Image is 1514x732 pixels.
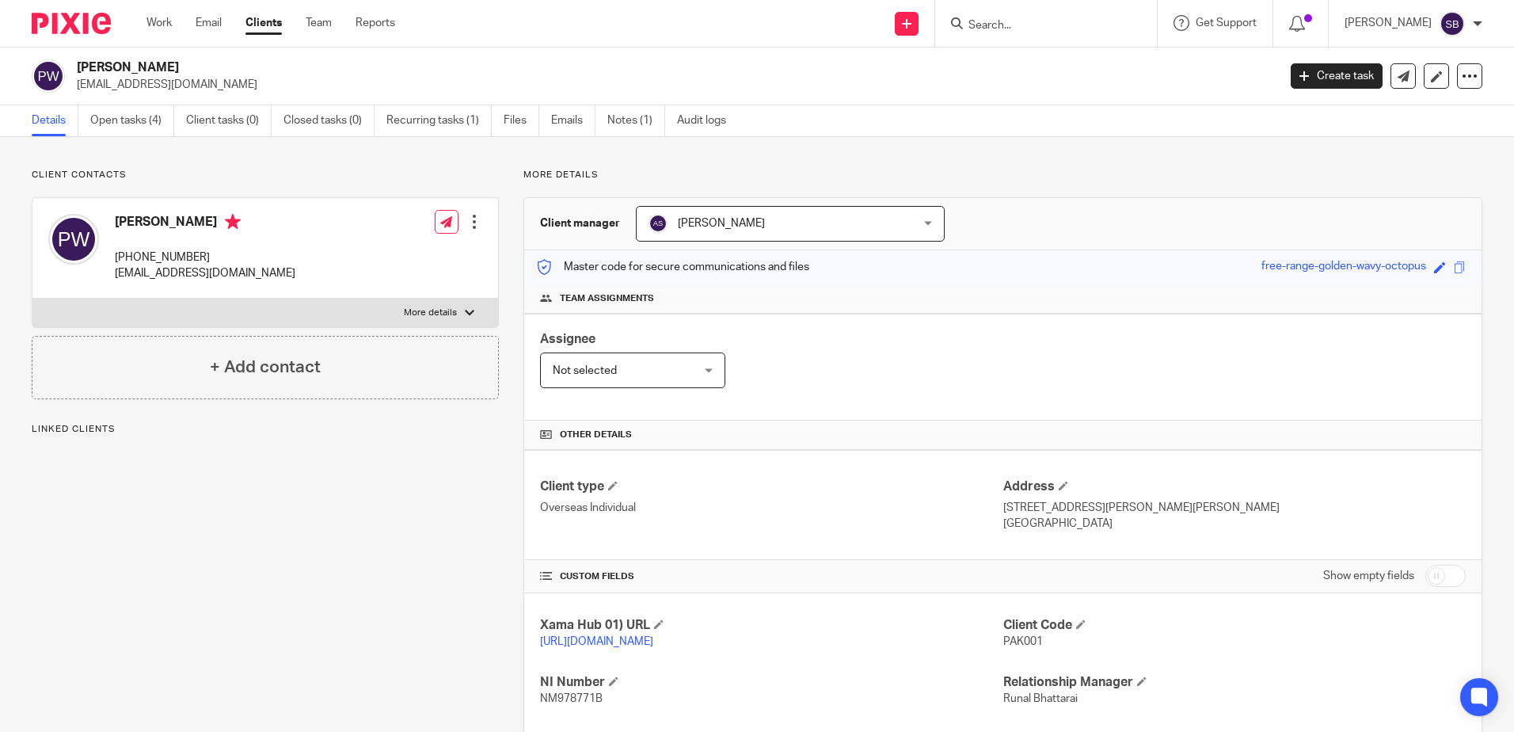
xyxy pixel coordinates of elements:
img: svg%3E [1440,11,1465,36]
h4: [PERSON_NAME] [115,214,295,234]
div: free-range-golden-wavy-octopus [1261,258,1426,276]
h4: CUSTOM FIELDS [540,570,1002,583]
h4: Client Code [1003,617,1466,634]
h4: NI Number [540,674,1002,691]
h3: Client manager [540,215,620,231]
a: Work [146,15,172,31]
a: Files [504,105,539,136]
span: Not selected [553,365,617,376]
p: [GEOGRAPHIC_DATA] [1003,516,1466,532]
h4: Relationship Manager [1003,674,1466,691]
span: Team assignments [560,292,654,305]
p: Master code for secure communications and files [536,259,809,275]
p: Linked clients [32,423,499,436]
a: Notes (1) [607,105,665,136]
input: Search [967,19,1109,33]
a: Open tasks (4) [90,105,174,136]
h4: Client type [540,478,1002,495]
a: Recurring tasks (1) [386,105,492,136]
a: Email [196,15,222,31]
span: [PERSON_NAME] [678,218,765,229]
a: Create task [1291,63,1383,89]
img: svg%3E [32,59,65,93]
p: [STREET_ADDRESS][PERSON_NAME][PERSON_NAME] [1003,500,1466,516]
h4: + Add contact [210,355,321,379]
label: Show empty fields [1323,568,1414,584]
p: Overseas Individual [540,500,1002,516]
a: Audit logs [677,105,738,136]
a: Emails [551,105,595,136]
img: Pixie [32,13,111,34]
span: PAK001 [1003,636,1043,647]
span: NM978771B [540,693,603,704]
span: Assignee [540,333,595,345]
a: Details [32,105,78,136]
span: Runal Bhattarai [1003,693,1078,704]
i: Primary [225,214,241,230]
img: svg%3E [649,214,668,233]
h4: Xama Hub 01) URL [540,617,1002,634]
a: Reports [356,15,395,31]
p: More details [404,307,457,319]
p: More details [523,169,1482,181]
h4: Address [1003,478,1466,495]
a: Closed tasks (0) [283,105,375,136]
p: [PHONE_NUMBER] [115,250,295,265]
p: [PERSON_NAME] [1345,15,1432,31]
img: svg%3E [48,214,99,265]
p: [EMAIL_ADDRESS][DOMAIN_NAME] [77,77,1267,93]
span: Other details [560,429,632,441]
p: Client contacts [32,169,499,181]
a: Client tasks (0) [186,105,272,136]
a: Clients [245,15,282,31]
p: [EMAIL_ADDRESS][DOMAIN_NAME] [115,265,295,281]
a: Team [306,15,332,31]
a: [URL][DOMAIN_NAME] [540,636,653,647]
h2: [PERSON_NAME] [77,59,1029,76]
span: Get Support [1196,17,1257,29]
